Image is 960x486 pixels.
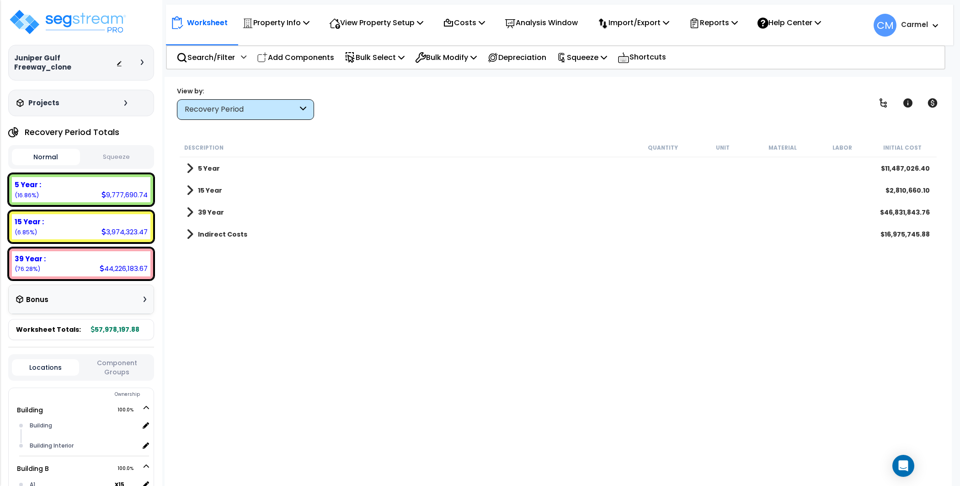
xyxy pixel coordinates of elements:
div: Recovery Period [185,104,298,115]
img: logo_pro_r.png [8,8,127,36]
p: Add Components [257,51,334,64]
h3: Bonus [26,296,48,304]
p: Squeeze [557,51,607,64]
p: Import/Export [597,16,669,29]
p: Search/Filter [176,51,235,64]
small: Material [768,144,797,151]
p: Depreciation [487,51,546,64]
small: Quantity [648,144,678,151]
small: 76.28071462653014% [15,265,40,273]
h3: Juniper Gulf Freeway_clone [14,54,116,72]
a: Building B 100.0% [17,464,49,473]
p: Bulk Modify [415,51,477,64]
a: Building 100.0% [17,405,43,415]
p: Worksheet [187,16,228,29]
div: 44,226,183.67 [100,264,148,273]
div: Shortcuts [613,46,671,69]
h3: Projects [28,98,59,108]
small: 16.86442679086607% [15,191,39,199]
b: 5 Year : [15,180,41,189]
span: 100.0% [117,463,142,474]
small: Initial Cost [883,144,922,151]
div: Ownership [27,389,154,400]
p: Reports [689,16,738,29]
b: 39 Year [198,208,224,217]
div: Depreciation [482,47,551,68]
b: 57,978,197.88 [91,325,139,334]
p: Shortcuts [618,51,666,64]
h4: Recovery Period Totals [25,128,119,137]
b: Carmel [901,20,928,29]
b: 39 Year : [15,254,46,264]
div: $16,975,745.88 [880,230,930,239]
div: 3,974,323.47 [101,227,148,237]
span: Worksheet Totals: [16,325,81,334]
span: 100.0% [117,405,142,416]
button: Squeeze [82,149,150,165]
div: Add Components [252,47,339,68]
small: Unit [716,144,730,151]
div: 9,777,690.74 [101,190,148,200]
div: Building Interior [27,440,139,451]
p: Costs [443,16,485,29]
p: Analysis Window [505,16,578,29]
p: View Property Setup [329,16,423,29]
p: Property Info [242,16,309,29]
div: View by: [177,86,314,96]
b: 15 Year : [15,217,44,227]
p: Help Center [757,16,821,29]
small: 6.854858582603792% [15,228,37,236]
p: Bulk Select [345,51,405,64]
button: Normal [12,149,80,165]
button: Component Groups [84,358,150,377]
div: $46,831,843.76 [880,208,930,217]
div: $11,487,026.40 [881,164,930,173]
small: Description [184,144,224,151]
div: Building [27,420,139,431]
small: Labor [832,144,852,151]
button: Locations [12,359,79,376]
b: 15 Year [198,186,222,195]
b: Indirect Costs [198,230,247,239]
div: $2,810,660.10 [885,186,930,195]
b: 5 Year [198,164,220,173]
span: CM [874,14,896,37]
div: Open Intercom Messenger [892,455,914,477]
